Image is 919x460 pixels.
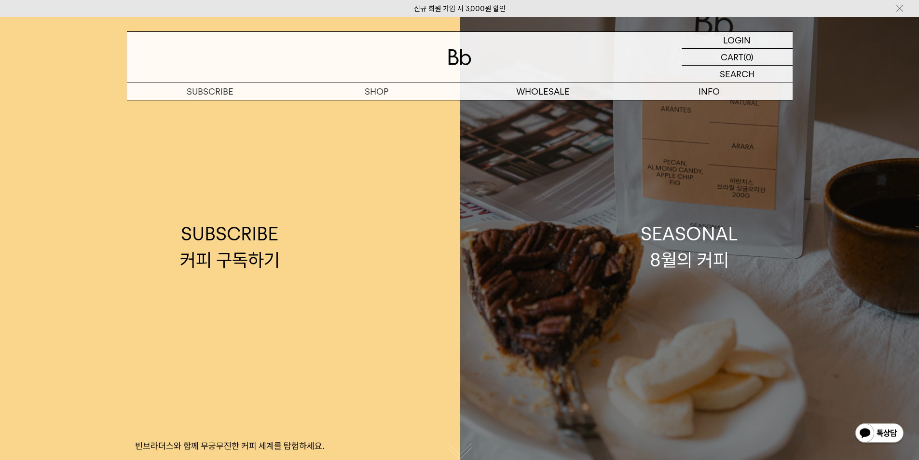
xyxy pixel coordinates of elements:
p: (0) [743,49,754,65]
p: WHOLESALE [460,83,626,100]
img: 로고 [448,49,471,65]
a: SHOP [293,83,460,100]
img: 카카오톡 채널 1:1 채팅 버튼 [854,422,905,446]
a: CART (0) [682,49,793,66]
a: LOGIN [682,32,793,49]
div: SEASONAL 8월의 커피 [641,221,738,272]
a: SUBSCRIBE [127,83,293,100]
p: LOGIN [723,32,751,48]
div: SUBSCRIBE 커피 구독하기 [180,221,280,272]
p: CART [721,49,743,65]
p: INFO [626,83,793,100]
p: SEARCH [720,66,754,83]
a: 신규 회원 가입 시 3,000원 할인 [414,4,506,13]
